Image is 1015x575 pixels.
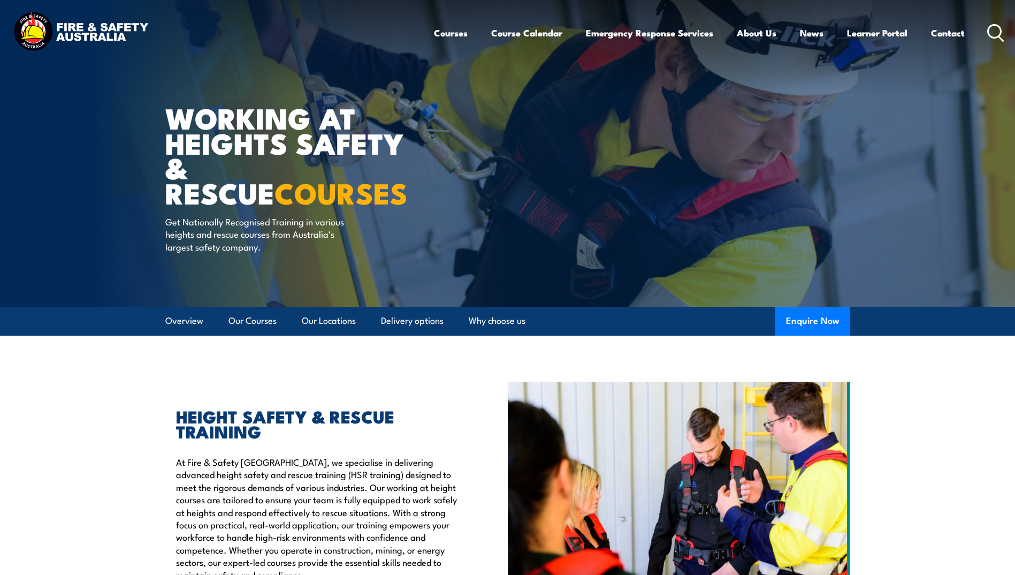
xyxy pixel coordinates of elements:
strong: COURSES [274,170,408,214]
a: Overview [165,307,203,335]
a: Emergency Response Services [586,19,713,47]
p: Get Nationally Recognised Training in various heights and rescue courses from Australia’s largest... [165,215,361,253]
a: Our Courses [228,307,277,335]
a: News [800,19,823,47]
a: Courses [434,19,468,47]
a: Why choose us [469,307,525,335]
a: About Us [737,19,776,47]
a: Delivery options [381,307,444,335]
button: Enquire Now [775,307,850,336]
h2: HEIGHT SAFETY & RESCUE TRAINING [176,408,459,438]
a: Contact [931,19,965,47]
h1: WORKING AT HEIGHTS SAFETY & RESCUE [165,105,430,205]
a: Learner Portal [847,19,907,47]
a: Course Calendar [491,19,562,47]
a: Our Locations [302,307,356,335]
